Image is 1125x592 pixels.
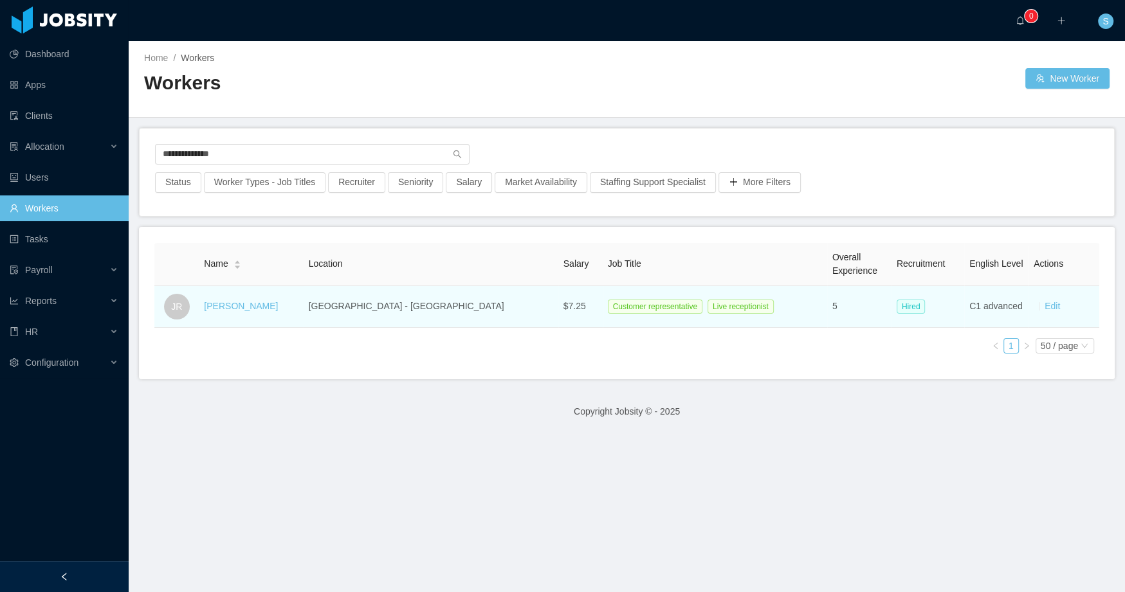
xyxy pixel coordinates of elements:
a: Hired [897,301,931,311]
a: [PERSON_NAME] [204,301,278,311]
button: icon: usergroup-addNew Worker [1025,68,1110,89]
i: icon: down [1081,342,1088,351]
a: icon: profileTasks [10,226,118,252]
span: English Level [969,258,1023,269]
span: Name [204,257,228,271]
span: / [173,53,176,63]
i: icon: left [992,342,1000,350]
td: [GEOGRAPHIC_DATA] - [GEOGRAPHIC_DATA] [304,286,558,328]
li: Next Page [1019,338,1034,354]
a: icon: robotUsers [10,165,118,190]
i: icon: right [1023,342,1030,350]
a: icon: auditClients [10,103,118,129]
sup: 0 [1025,10,1038,22]
button: icon: plusMore Filters [718,172,801,193]
a: icon: pie-chartDashboard [10,41,118,67]
i: icon: line-chart [10,296,19,305]
a: icon: appstoreApps [10,72,118,98]
span: Reports [25,296,57,306]
span: S [1102,13,1108,29]
button: Market Availability [495,172,587,193]
i: icon: book [10,327,19,336]
button: Seniority [388,172,443,193]
a: Edit [1045,301,1060,311]
li: 1 [1003,338,1019,354]
i: icon: caret-down [233,264,241,267]
i: icon: plus [1057,16,1066,25]
span: Actions [1034,258,1063,269]
i: icon: solution [10,142,19,151]
span: JR [171,294,182,319]
td: C1 advanced [964,286,1029,328]
span: Location [309,258,343,269]
span: Configuration [25,357,78,368]
span: $7.25 [563,301,586,311]
div: 50 / page [1041,339,1078,353]
span: Live receptionist [708,300,774,314]
button: Salary [446,172,492,193]
li: Previous Page [988,338,1003,354]
span: Salary [563,258,589,269]
span: HR [25,327,38,337]
a: 1 [1004,339,1018,353]
button: Recruiter [328,172,385,193]
span: Job Title [608,258,641,269]
i: icon: bell [1016,16,1025,25]
span: Overall Experience [832,252,877,276]
footer: Copyright Jobsity © - 2025 [129,390,1125,434]
a: icon: userWorkers [10,195,118,221]
i: icon: setting [10,358,19,367]
i: icon: search [453,150,462,159]
span: Recruitment [897,258,945,269]
span: Customer representative [608,300,702,314]
td: 5 [827,286,892,328]
span: Hired [897,300,926,314]
button: Staffing Support Specialist [590,172,716,193]
span: Payroll [25,265,53,275]
span: Workers [181,53,214,63]
h2: Workers [144,70,627,96]
div: Sort [233,258,241,267]
i: icon: caret-up [233,259,241,263]
button: Worker Types - Job Titles [204,172,325,193]
i: icon: file-protect [10,265,19,274]
button: Status [155,172,201,193]
span: Allocation [25,141,64,152]
a: Home [144,53,168,63]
